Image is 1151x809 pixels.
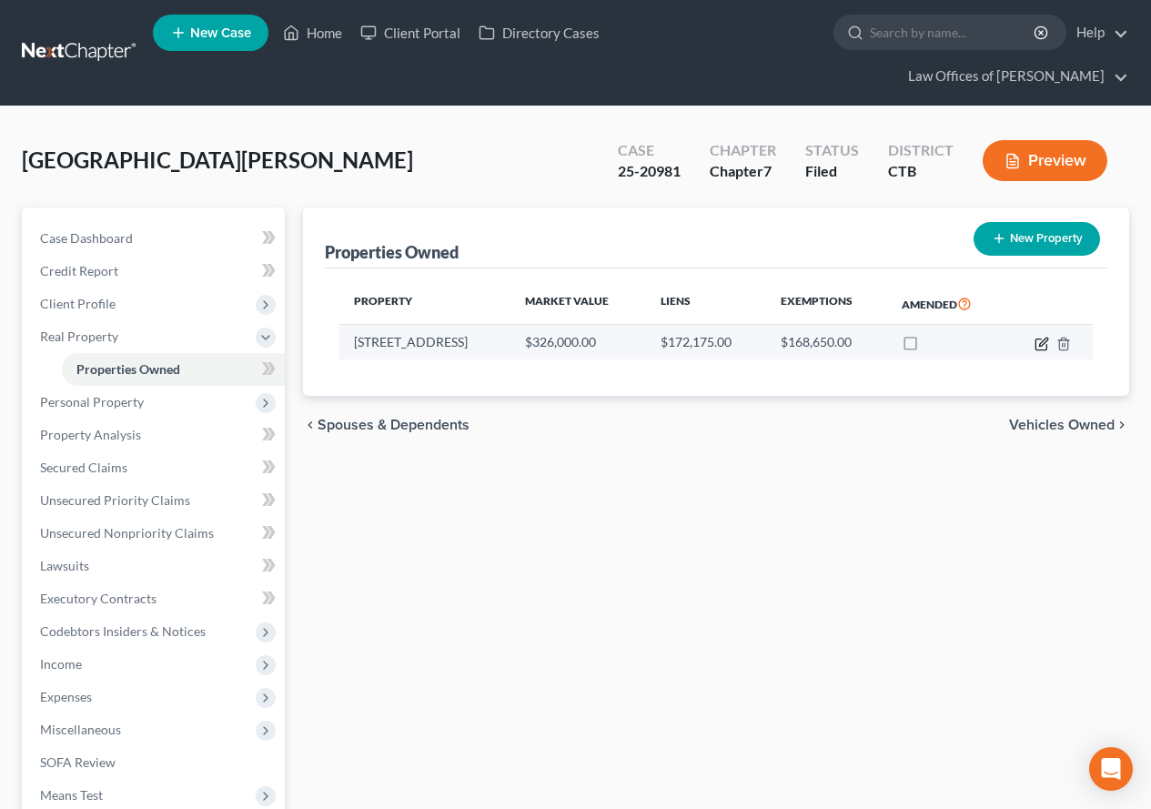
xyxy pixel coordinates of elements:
[40,722,121,737] span: Miscellaneous
[1009,418,1115,432] span: Vehicles Owned
[40,427,141,442] span: Property Analysis
[710,140,776,161] div: Chapter
[510,325,646,359] td: $326,000.00
[40,623,206,639] span: Codebtors Insiders & Notices
[22,147,413,173] span: [GEOGRAPHIC_DATA][PERSON_NAME]
[646,283,766,325] th: Liens
[190,26,251,40] span: New Case
[40,492,190,508] span: Unsecured Priority Claims
[983,140,1107,181] button: Preview
[303,418,469,432] button: chevron_left Spouses & Dependents
[25,517,285,550] a: Unsecured Nonpriority Claims
[40,525,214,541] span: Unsecured Nonpriority Claims
[766,283,887,325] th: Exemptions
[899,60,1128,93] a: Law Offices of [PERSON_NAME]
[1067,16,1128,49] a: Help
[351,16,469,49] a: Client Portal
[40,787,103,803] span: Means Test
[25,222,285,255] a: Case Dashboard
[40,394,144,410] span: Personal Property
[303,418,318,432] i: chevron_left
[1089,747,1133,791] div: Open Intercom Messenger
[469,16,609,49] a: Directory Cases
[766,325,887,359] td: $168,650.00
[1115,418,1129,432] i: chevron_right
[25,419,285,451] a: Property Analysis
[888,161,954,182] div: CTB
[40,460,127,475] span: Secured Claims
[805,140,859,161] div: Status
[25,484,285,517] a: Unsecured Priority Claims
[974,222,1100,256] button: New Property
[510,283,646,325] th: Market Value
[40,296,116,311] span: Client Profile
[40,329,118,344] span: Real Property
[40,263,118,278] span: Credit Report
[1009,418,1129,432] button: Vehicles Owned chevron_right
[618,140,681,161] div: Case
[763,162,772,179] span: 7
[76,361,180,377] span: Properties Owned
[887,283,1006,325] th: Amended
[25,255,285,288] a: Credit Report
[25,550,285,582] a: Lawsuits
[25,582,285,615] a: Executory Contracts
[274,16,351,49] a: Home
[62,353,285,386] a: Properties Owned
[40,558,89,573] span: Lawsuits
[25,746,285,779] a: SOFA Review
[870,15,1036,49] input: Search by name...
[318,418,469,432] span: Spouses & Dependents
[40,656,82,672] span: Income
[339,283,510,325] th: Property
[805,161,859,182] div: Filed
[710,161,776,182] div: Chapter
[25,451,285,484] a: Secured Claims
[339,325,510,359] td: [STREET_ADDRESS]
[888,140,954,161] div: District
[646,325,766,359] td: $172,175.00
[40,230,133,246] span: Case Dashboard
[40,689,92,704] span: Expenses
[40,591,156,606] span: Executory Contracts
[618,161,681,182] div: 25-20981
[40,754,116,770] span: SOFA Review
[325,241,459,263] div: Properties Owned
